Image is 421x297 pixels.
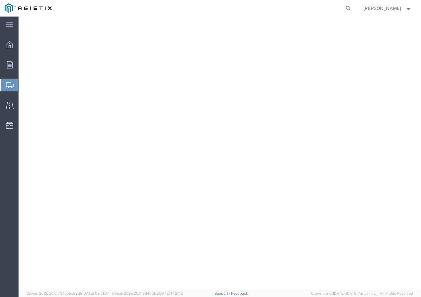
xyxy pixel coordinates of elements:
a: Support [214,291,231,295]
span: Server: 2025.20.0-734e5bc92d9 [26,291,109,295]
span: [DATE] 09:51:07 [82,291,109,295]
span: Chavonnie Witherspoon [363,5,401,12]
span: [DATE] 17:21:12 [158,291,183,295]
span: Client: 2025.20.0-e640dba [112,291,183,295]
iframe: FS Legacy Container [19,17,421,290]
button: [PERSON_NAME] [363,4,412,12]
span: Copyright © [DATE]-[DATE] Agistix Inc., All Rights Reserved [311,291,413,296]
img: logo [5,3,52,13]
a: Feedback [231,291,248,295]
